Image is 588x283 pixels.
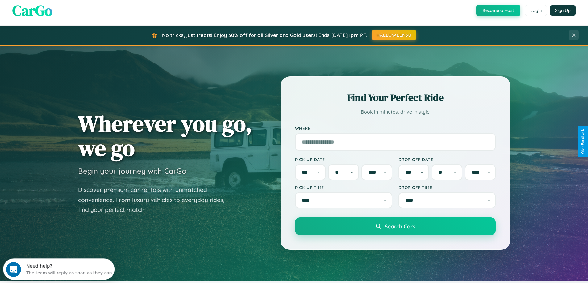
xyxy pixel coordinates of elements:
[295,217,496,235] button: Search Cars
[23,10,109,17] div: The team will reply as soon as they can
[398,185,496,190] label: Drop-off Time
[372,30,416,40] button: HALLOWEEN30
[23,5,109,10] div: Need help?
[78,166,186,176] h3: Begin your journey with CarGo
[295,185,392,190] label: Pick-up Time
[6,262,21,277] iframe: Intercom live chat
[3,258,115,280] iframe: Intercom live chat discovery launcher
[78,111,252,160] h1: Wherever you go, we go
[581,129,585,154] div: Give Feedback
[385,223,415,230] span: Search Cars
[295,107,496,116] p: Book in minutes, drive in style
[398,157,496,162] label: Drop-off Date
[162,32,367,38] span: No tricks, just treats! Enjoy 30% off for all Silver and Gold users! Ends [DATE] 1pm PT.
[12,0,52,21] span: CarGo
[2,2,115,19] div: Open Intercom Messenger
[295,157,392,162] label: Pick-up Date
[78,185,232,215] p: Discover premium car rentals with unmatched convenience. From luxury vehicles to everyday rides, ...
[525,5,547,16] button: Login
[476,5,520,16] button: Become a Host
[550,5,576,16] button: Sign Up
[295,91,496,104] h2: Find Your Perfect Ride
[295,126,496,131] label: Where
